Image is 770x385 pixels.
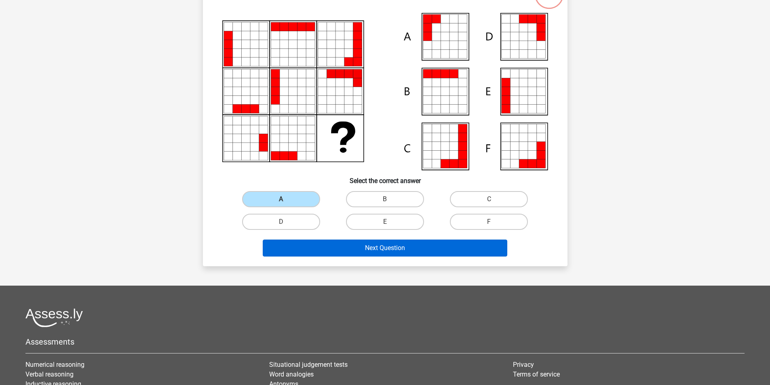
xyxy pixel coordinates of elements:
[242,214,320,230] label: D
[513,361,534,368] a: Privacy
[25,308,83,327] img: Assessly logo
[25,337,745,347] h5: Assessments
[242,191,320,207] label: A
[269,370,314,378] a: Word analogies
[450,214,528,230] label: F
[513,370,560,378] a: Terms of service
[346,191,424,207] label: B
[25,361,84,368] a: Numerical reasoning
[25,370,74,378] a: Verbal reasoning
[216,170,555,185] h6: Select the correct answer
[269,361,348,368] a: Situational judgement tests
[346,214,424,230] label: E
[450,191,528,207] label: C
[263,240,507,257] button: Next Question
